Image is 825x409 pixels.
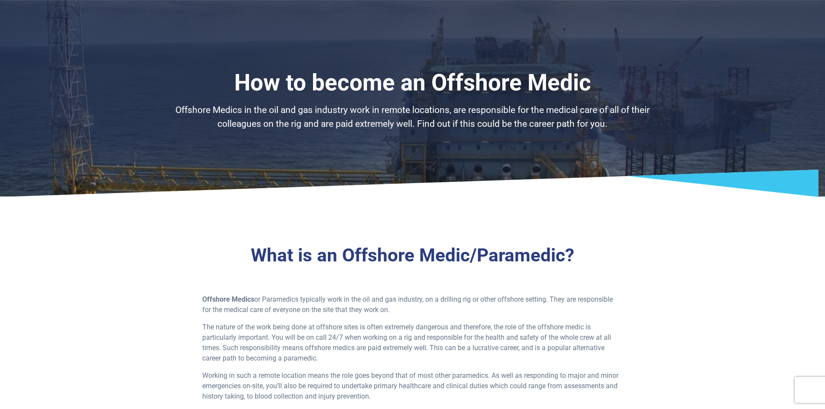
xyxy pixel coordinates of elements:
strong: Offshore Medics [202,295,254,303]
p: Offshore Medics in the oil and gas industry work in remote locations, are responsible for the med... [159,103,666,131]
p: Working in such a remote location means the role goes beyond that of most other paramedics. As we... [202,370,623,402]
p: or Paramedics typically work in the oil and gas industry, on a drilling rig or other offshore set... [202,294,623,315]
p: The nature of the work being done at offshore sites is often extremely dangerous and therefore, t... [202,322,623,364]
h1: How to become an Offshore Medic [159,69,666,97]
h3: What is an Offshore Medic/Paramedic? [159,245,666,267]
